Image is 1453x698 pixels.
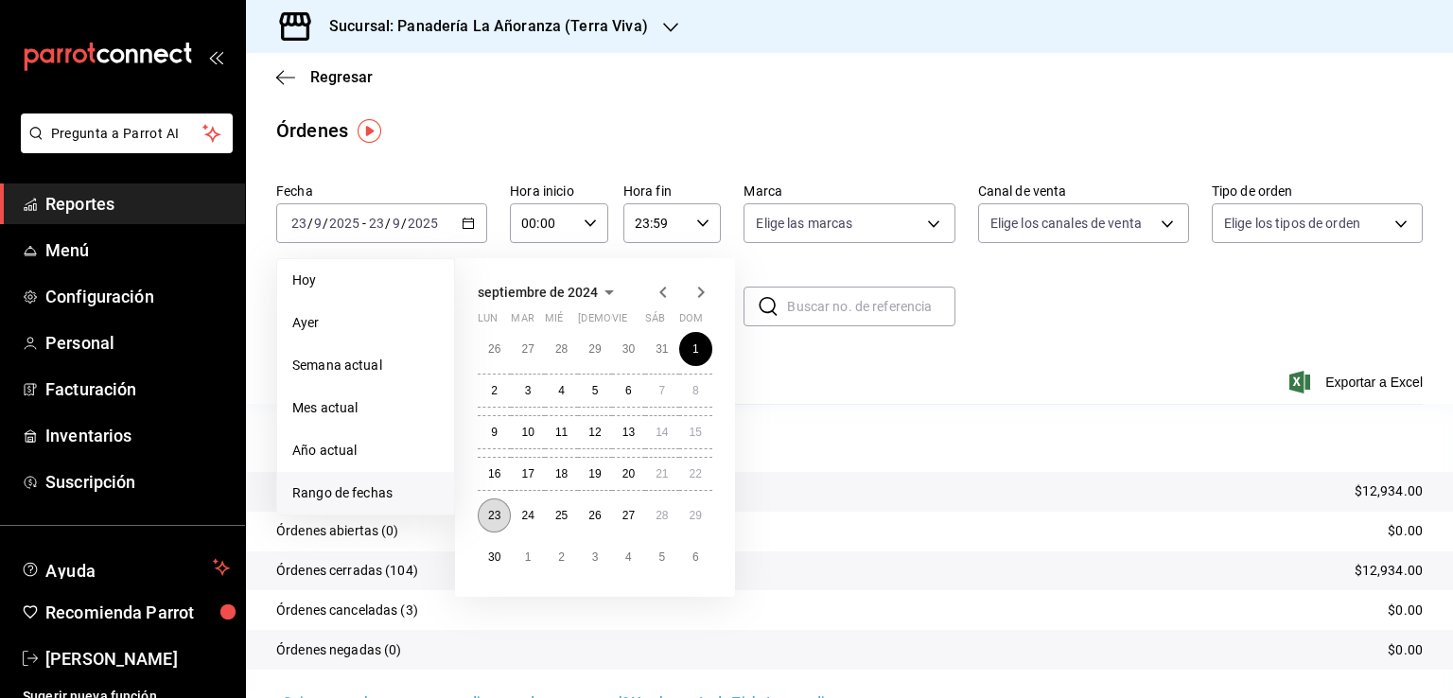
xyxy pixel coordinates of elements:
button: 19 de septiembre de 2024 [578,457,611,491]
button: 23 de septiembre de 2024 [478,498,511,532]
span: Elige las marcas [756,214,852,233]
button: 26 de septiembre de 2024 [578,498,611,532]
input: ---- [407,216,439,231]
span: Elige los canales de venta [990,214,1142,233]
abbr: 4 de septiembre de 2024 [558,384,565,397]
abbr: 16 de septiembre de 2024 [488,467,500,480]
p: Órdenes cerradas (104) [276,561,418,581]
abbr: 11 de septiembre de 2024 [555,426,568,439]
span: [PERSON_NAME] [45,646,230,672]
input: ---- [328,216,360,231]
button: Pregunta a Parrot AI [21,113,233,153]
abbr: 15 de septiembre de 2024 [690,426,702,439]
abbr: 3 de septiembre de 2024 [525,384,532,397]
a: Pregunta a Parrot AI [13,137,233,157]
label: Hora fin [623,184,722,198]
span: Año actual [292,441,439,461]
span: Inventarios [45,423,230,448]
button: 31 de agosto de 2024 [645,332,678,366]
abbr: viernes [612,312,627,332]
abbr: 1 de septiembre de 2024 [692,342,699,356]
abbr: 6 de octubre de 2024 [692,550,699,564]
span: Recomienda Parrot [45,600,230,625]
h3: Sucursal: Panadería La Añoranza (Terra Viva) [314,15,648,38]
button: 2 de septiembre de 2024 [478,374,511,408]
p: $0.00 [1388,601,1423,620]
abbr: 31 de agosto de 2024 [656,342,668,356]
abbr: 26 de septiembre de 2024 [588,509,601,522]
button: 16 de septiembre de 2024 [478,457,511,491]
span: Reportes [45,191,230,217]
button: open_drawer_menu [208,49,223,64]
p: Resumen [276,427,1423,449]
abbr: 28 de septiembre de 2024 [656,509,668,522]
button: 30 de septiembre de 2024 [478,540,511,574]
button: 28 de agosto de 2024 [545,332,578,366]
p: $12,934.00 [1355,561,1423,581]
abbr: 17 de septiembre de 2024 [521,467,534,480]
abbr: miércoles [545,312,563,332]
abbr: 21 de septiembre de 2024 [656,467,668,480]
span: Rango de fechas [292,483,439,503]
input: -- [368,216,385,231]
button: 30 de agosto de 2024 [612,332,645,366]
span: Configuración [45,284,230,309]
p: $0.00 [1388,640,1423,660]
button: 6 de septiembre de 2024 [612,374,645,408]
button: 20 de septiembre de 2024 [612,457,645,491]
span: Ayer [292,313,439,333]
button: 29 de septiembre de 2024 [679,498,712,532]
abbr: 22 de septiembre de 2024 [690,467,702,480]
span: Suscripción [45,469,230,495]
button: 9 de septiembre de 2024 [478,415,511,449]
button: 5 de septiembre de 2024 [578,374,611,408]
button: 28 de septiembre de 2024 [645,498,678,532]
abbr: 7 de septiembre de 2024 [658,384,665,397]
abbr: lunes [478,312,498,332]
abbr: 12 de septiembre de 2024 [588,426,601,439]
button: 10 de septiembre de 2024 [511,415,544,449]
button: 14 de septiembre de 2024 [645,415,678,449]
abbr: 2 de octubre de 2024 [558,550,565,564]
abbr: 3 de octubre de 2024 [592,550,599,564]
abbr: jueves [578,312,690,332]
span: Pregunta a Parrot AI [51,124,203,144]
abbr: 27 de septiembre de 2024 [622,509,635,522]
abbr: 5 de octubre de 2024 [658,550,665,564]
button: 12 de septiembre de 2024 [578,415,611,449]
abbr: martes [511,312,534,332]
p: $0.00 [1388,521,1423,541]
span: Semana actual [292,356,439,375]
abbr: 13 de septiembre de 2024 [622,426,635,439]
span: Facturación [45,376,230,402]
abbr: 29 de septiembre de 2024 [690,509,702,522]
div: Órdenes [276,116,348,145]
span: Exportar a Excel [1293,371,1423,393]
abbr: 10 de septiembre de 2024 [521,426,534,439]
abbr: 19 de septiembre de 2024 [588,467,601,480]
span: Regresar [310,68,373,86]
p: $12,934.00 [1355,481,1423,501]
button: 8 de septiembre de 2024 [679,374,712,408]
span: Hoy [292,270,439,290]
abbr: 1 de octubre de 2024 [525,550,532,564]
button: 6 de octubre de 2024 [679,540,712,574]
abbr: 30 de agosto de 2024 [622,342,635,356]
button: 4 de octubre de 2024 [612,540,645,574]
abbr: 2 de septiembre de 2024 [491,384,498,397]
span: Menú [45,237,230,263]
button: 3 de octubre de 2024 [578,540,611,574]
button: Regresar [276,68,373,86]
abbr: 5 de septiembre de 2024 [592,384,599,397]
label: Hora inicio [510,184,608,198]
label: Canal de venta [978,184,1189,198]
span: Mes actual [292,398,439,418]
abbr: domingo [679,312,703,332]
span: Elige los tipos de orden [1224,214,1360,233]
button: 18 de septiembre de 2024 [545,457,578,491]
button: 11 de septiembre de 2024 [545,415,578,449]
abbr: 30 de septiembre de 2024 [488,550,500,564]
abbr: 6 de septiembre de 2024 [625,384,632,397]
button: 5 de octubre de 2024 [645,540,678,574]
button: 27 de septiembre de 2024 [612,498,645,532]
